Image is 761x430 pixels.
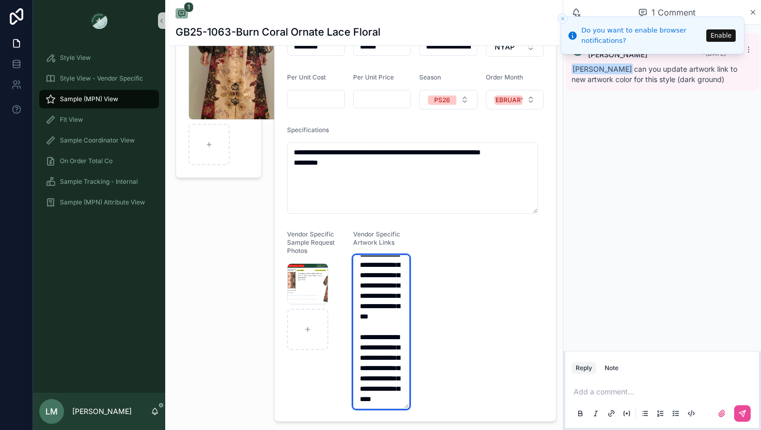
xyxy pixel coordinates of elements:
div: scrollable content [33,41,165,225]
p: [PERSON_NAME] [72,406,132,417]
button: Enable [706,29,736,42]
div: Note [605,364,619,372]
img: App logo [91,12,107,29]
span: Per Unit Price [353,73,394,81]
a: Sample Coordinator View [39,131,159,150]
span: Style View [60,54,91,62]
button: 1 [176,8,188,21]
div: Do you want to enable browser notifications? [581,25,703,45]
button: Select Button [419,90,477,109]
button: Select Button [486,37,544,57]
span: Specifications [287,126,329,134]
div: PS26 [434,95,450,105]
span: Fit View [60,116,83,124]
span: Season [419,73,441,81]
div: FEBRUARY [492,95,525,105]
span: On Order Total Co [60,157,113,165]
span: 1 Comment [652,6,695,19]
a: Sample (MPN) Attribute View [39,193,159,212]
span: Vendor Specific Sample Request Photos [287,230,335,254]
button: Close toast [558,13,568,24]
a: On Order Total Co [39,152,159,170]
button: Note [600,362,623,374]
button: Reply [572,362,596,374]
h1: GB25-1063-Burn Coral Ornate Lace Floral [176,25,380,39]
span: Style View - Vendor Specific [60,74,143,83]
a: Sample (MPN) View [39,90,159,108]
span: Per Unit Cost [287,73,326,81]
span: can you update artwork link to new artwork color for this style (dark ground) [572,65,737,84]
a: Style View - Vendor Specific [39,69,159,88]
span: Sample (MPN) View [60,95,118,103]
span: 1 [184,2,194,12]
span: Sample (MPN) Attribute View [60,198,145,206]
span: [PERSON_NAME] [572,63,633,74]
span: Sample Coordinator View [60,136,135,145]
span: Order Month [486,73,523,81]
span: LM [45,405,58,418]
button: Select Button [486,90,544,109]
a: Fit View [39,110,159,129]
a: Style View [39,49,159,67]
span: NYAP [495,42,515,52]
span: Vendor Specific Artwork Links [353,230,400,246]
span: Sample Tracking - Internal [60,178,138,186]
a: Sample Tracking - Internal [39,172,159,191]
